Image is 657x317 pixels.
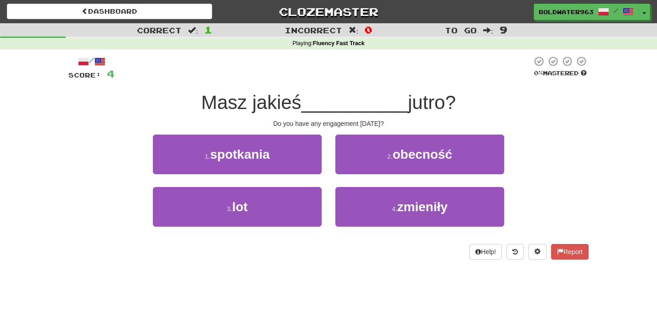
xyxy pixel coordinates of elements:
button: 3.lot [153,187,322,227]
button: Help! [469,244,502,260]
a: Dashboard [7,4,212,19]
span: : [349,26,359,34]
small: 4 . [392,205,397,213]
span: / [614,7,618,14]
span: Score: [68,71,101,79]
span: 4 [107,68,115,79]
small: 2 . [387,153,393,160]
span: Correct [137,26,182,35]
span: BoldWater963 [539,8,594,16]
span: 9 [500,24,507,35]
span: To go [445,26,477,35]
span: 1 [204,24,212,35]
span: jutro? [408,92,456,113]
span: __________ [301,92,408,113]
button: 1.spotkania [153,135,322,174]
button: Round history (alt+y) [506,244,524,260]
div: Do you have any engagement [DATE]? [68,119,589,128]
strong: Fluency Fast Track [313,40,365,47]
small: 3 . [227,205,232,213]
div: Mastered [532,69,589,78]
a: BoldWater963 / [534,4,639,20]
span: 0 % [534,69,543,77]
span: zmieniły [397,200,448,214]
span: Incorrect [285,26,342,35]
span: lot [232,200,248,214]
button: 4.zmieniły [335,187,504,227]
span: 0 [365,24,372,35]
small: 1 . [205,153,210,160]
span: obecność [392,147,452,161]
button: 2.obecność [335,135,504,174]
span: : [483,26,493,34]
button: Report [551,244,589,260]
a: Clozemaster [226,4,431,20]
span: spotkania [210,147,270,161]
span: : [188,26,198,34]
div: / [68,56,115,67]
span: Masz jakieś [201,92,301,113]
